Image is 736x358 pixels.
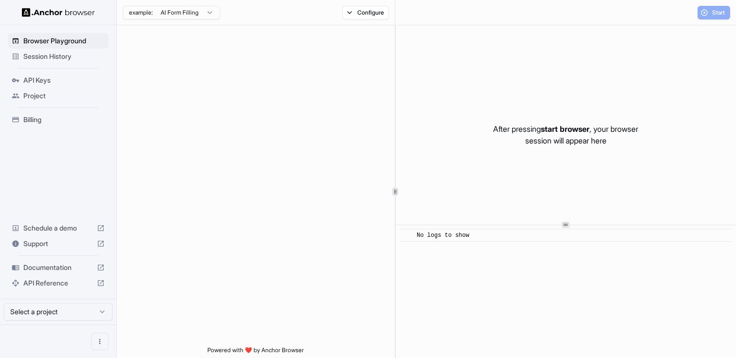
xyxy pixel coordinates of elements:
img: Anchor Logo [22,8,95,17]
div: Schedule a demo [8,220,109,236]
span: Powered with ❤️ by Anchor Browser [207,346,304,358]
span: Session History [23,52,105,61]
div: Browser Playground [8,33,109,49]
button: Open menu [91,333,109,350]
span: Schedule a demo [23,223,93,233]
span: Project [23,91,105,101]
span: API Keys [23,75,105,85]
span: Documentation [23,263,93,272]
div: API Keys [8,72,109,88]
span: Browser Playground [23,36,105,46]
span: Support [23,239,93,249]
div: Session History [8,49,109,64]
span: example: [129,9,153,17]
span: ​ [405,231,409,240]
span: start browser [541,124,589,134]
span: No logs to show [417,232,469,239]
span: Billing [23,115,105,125]
div: Support [8,236,109,251]
div: Project [8,88,109,104]
div: Documentation [8,260,109,275]
p: After pressing , your browser session will appear here [493,123,638,146]
button: Configure [342,6,389,19]
div: Billing [8,112,109,127]
span: API Reference [23,278,93,288]
div: API Reference [8,275,109,291]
